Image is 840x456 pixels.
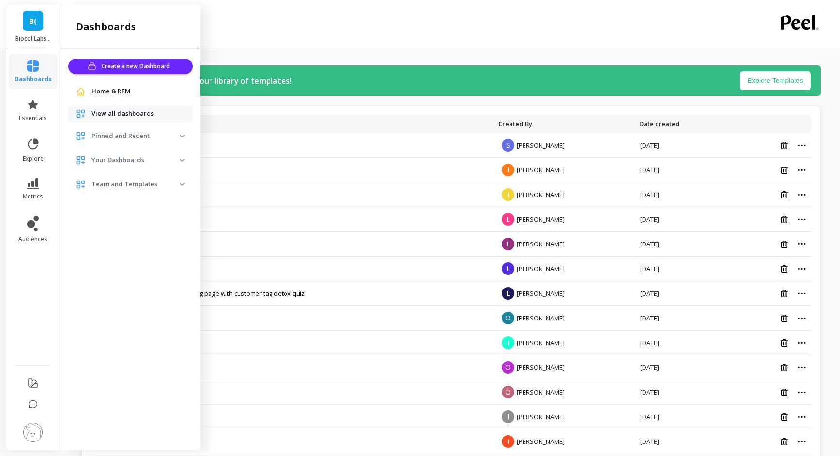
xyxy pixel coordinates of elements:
[502,336,514,349] span: I
[76,155,86,165] img: navigation item icon
[740,71,811,90] button: Explore Templates
[502,238,514,250] span: L
[502,361,514,374] span: O
[29,15,37,27] span: B(
[634,182,726,207] td: [DATE]
[517,412,565,421] span: [PERSON_NAME]
[23,193,43,200] span: metrics
[494,115,634,133] th: Toggle SortBy
[15,35,51,43] p: Biocol Labs (US)
[517,166,565,174] span: [PERSON_NAME]
[634,158,726,182] td: [DATE]
[634,355,726,380] td: [DATE]
[91,87,131,96] span: Home & RFM
[91,109,185,119] a: View all dashboards
[502,287,514,300] span: L
[517,314,565,322] span: [PERSON_NAME]
[76,20,136,33] h2: dashboards
[18,235,47,243] span: audiences
[634,133,726,158] td: [DATE]
[634,115,726,133] th: Toggle SortBy
[91,155,180,165] p: Your Dashboards
[634,257,726,281] td: [DATE]
[19,114,47,122] span: essentials
[91,109,154,119] span: View all dashboards
[76,180,86,189] img: navigation item icon
[502,164,514,176] span: I
[15,76,52,83] span: dashboards
[76,131,86,141] img: navigation item icon
[634,429,726,454] td: [DATE]
[90,115,494,133] th: Toggle SortBy
[502,312,514,324] span: O
[517,437,565,446] span: [PERSON_NAME]
[23,423,43,442] img: profile picture
[76,109,86,119] img: navigation item icon
[517,363,565,372] span: [PERSON_NAME]
[634,281,726,306] td: [DATE]
[180,135,185,137] img: down caret icon
[517,388,565,396] span: [PERSON_NAME]
[76,87,86,96] img: navigation item icon
[502,410,514,423] span: I
[634,331,726,355] td: [DATE]
[91,180,180,189] p: Team and Templates
[102,61,173,71] span: Create a new Dashboard
[96,289,305,298] a: traffic and conversions from landing page with customer tag detox quiz
[517,264,565,273] span: [PERSON_NAME]
[180,183,185,186] img: down caret icon
[502,139,514,152] span: S
[180,159,185,162] img: down caret icon
[23,155,44,163] span: explore
[517,338,565,347] span: [PERSON_NAME]
[91,131,180,141] p: Pinned and Recent
[502,213,514,226] span: L
[68,59,193,74] button: Create a new Dashboard
[502,262,514,275] span: L
[634,207,726,232] td: [DATE]
[634,380,726,405] td: [DATE]
[517,240,565,248] span: [PERSON_NAME]
[634,405,726,429] td: [DATE]
[517,289,565,298] span: [PERSON_NAME]
[502,386,514,398] span: O
[517,190,565,199] span: [PERSON_NAME]
[517,215,565,224] span: [PERSON_NAME]
[634,232,726,257] td: [DATE]
[502,435,514,448] span: I
[517,141,565,150] span: [PERSON_NAME]
[634,306,726,331] td: [DATE]
[502,188,514,201] span: I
